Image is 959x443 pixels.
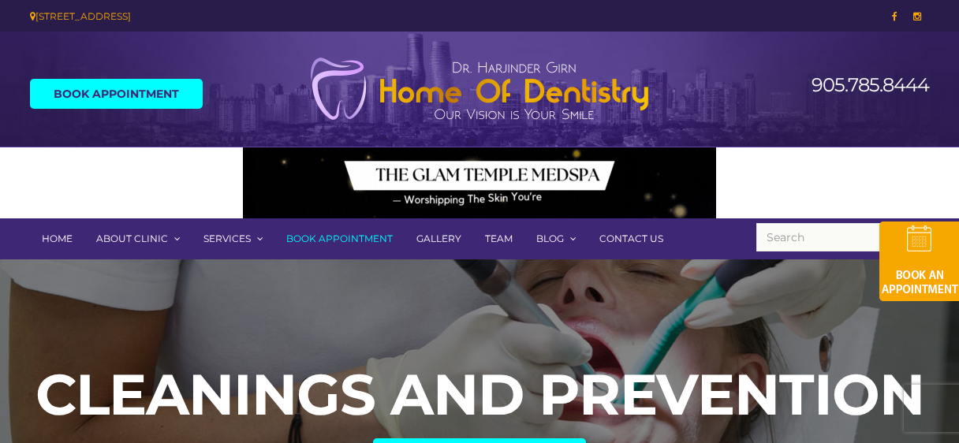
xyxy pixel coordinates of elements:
[30,218,84,259] a: Home
[302,57,657,121] img: Home of Dentistry
[812,73,929,96] a: 905.785.8444
[274,218,405,259] a: Book Appointment
[30,79,203,109] a: Book Appointment
[588,218,675,259] a: Contact Us
[524,218,588,259] a: Blog
[879,221,959,301] img: book-an-appointment-hod-gld.png
[243,147,716,218] img: Medspa-Banner-Virtual-Consultation-2-1.gif
[192,218,274,259] a: Services
[756,223,898,251] input: Search
[30,8,468,24] div: [STREET_ADDRESS]
[8,366,951,423] h2: Cleanings and Prevention
[84,218,192,259] a: About Clinic
[405,218,473,259] a: Gallery
[473,218,524,259] a: Team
